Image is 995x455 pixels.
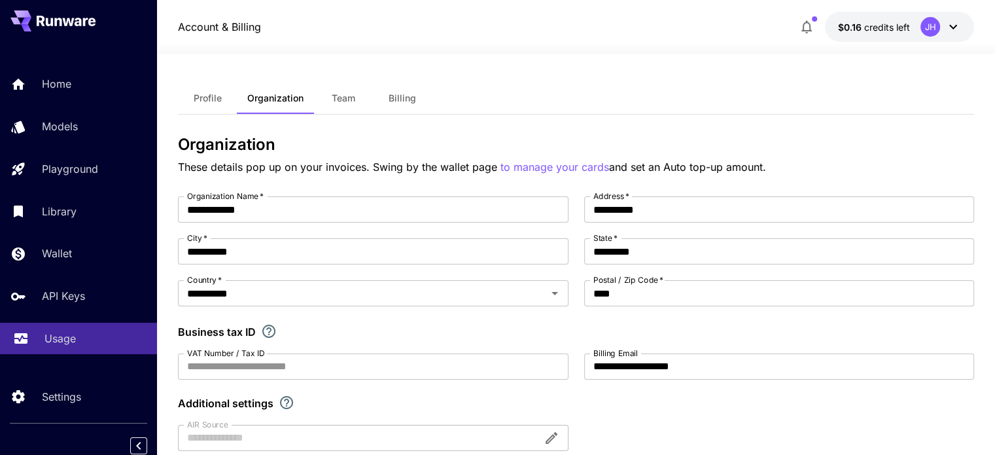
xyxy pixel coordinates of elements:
button: Open [546,284,564,302]
label: Postal / Zip Code [593,274,663,285]
p: Models [42,118,78,134]
button: $0.161JH [825,12,974,42]
p: Playground [42,161,98,177]
span: Organization [247,92,304,104]
span: and set an Auto top-up amount. [609,160,766,173]
span: Team [332,92,355,104]
svg: Explore additional customization settings [279,395,294,410]
p: Home [42,76,71,92]
span: Billing [389,92,416,104]
label: Address [593,191,629,202]
p: Additional settings [178,395,273,411]
button: Collapse sidebar [130,437,147,454]
button: to manage your cards [500,159,609,175]
label: Country [187,274,222,285]
p: Library [42,204,77,219]
label: State [593,232,618,244]
span: credits left [864,22,910,33]
label: VAT Number / Tax ID [187,348,265,359]
label: Billing Email [593,348,638,359]
span: These details pop up on your invoices. Swing by the wallet page [178,160,500,173]
span: Profile [194,92,222,104]
label: City [187,232,207,244]
div: $0.161 [838,20,910,34]
span: $0.16 [838,22,864,33]
p: Settings [42,389,81,405]
p: API Keys [42,288,85,304]
p: Wallet [42,246,72,261]
a: Account & Billing [178,19,261,35]
p: Usage [44,331,76,346]
p: Business tax ID [178,324,256,340]
div: JH [920,17,940,37]
nav: breadcrumb [178,19,261,35]
label: Organization Name [187,191,264,202]
label: AIR Source [187,419,228,430]
h3: Organization [178,136,974,154]
svg: If you are a business tax registrant, please enter your business tax ID here. [261,323,277,339]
